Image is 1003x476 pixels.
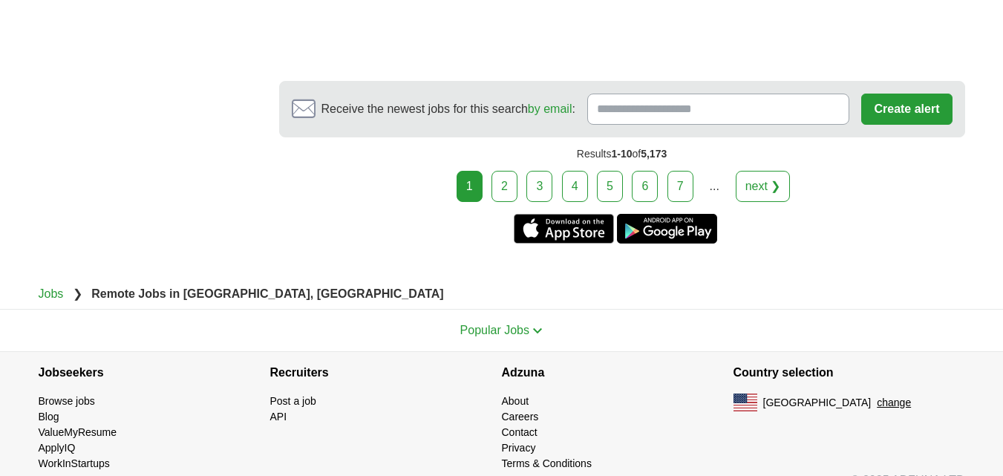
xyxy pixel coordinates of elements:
button: change [877,395,911,411]
a: 2 [491,171,517,202]
a: Terms & Conditions [502,457,592,469]
a: ApplyIQ [39,442,76,454]
a: Get the Android app [617,214,717,244]
a: 7 [667,171,693,202]
a: Blog [39,411,59,423]
a: 6 [632,171,658,202]
a: Careers [502,411,539,423]
a: Contact [502,426,538,438]
div: ... [699,172,729,201]
span: [GEOGRAPHIC_DATA] [763,395,872,411]
button: Create alert [861,94,952,125]
a: WorkInStartups [39,457,110,469]
img: toggle icon [532,327,543,334]
span: 1-10 [611,148,632,160]
strong: Remote Jobs in [GEOGRAPHIC_DATA], [GEOGRAPHIC_DATA] [91,287,443,300]
h4: Country selection [734,352,965,394]
a: next ❯ [736,171,791,202]
a: 3 [526,171,552,202]
a: Browse jobs [39,395,95,407]
a: Get the iPhone app [514,214,614,244]
img: US flag [734,394,757,411]
a: ValueMyResume [39,426,117,438]
a: Privacy [502,442,536,454]
span: Popular Jobs [460,324,529,336]
span: Receive the newest jobs for this search : [321,100,575,118]
a: Jobs [39,287,64,300]
a: API [270,411,287,423]
a: Post a job [270,395,316,407]
a: 4 [562,171,588,202]
div: 1 [457,171,483,202]
a: by email [528,102,572,115]
div: Results of [279,137,965,171]
a: About [502,395,529,407]
a: 5 [597,171,623,202]
span: ❯ [73,287,82,300]
span: 5,173 [641,148,667,160]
